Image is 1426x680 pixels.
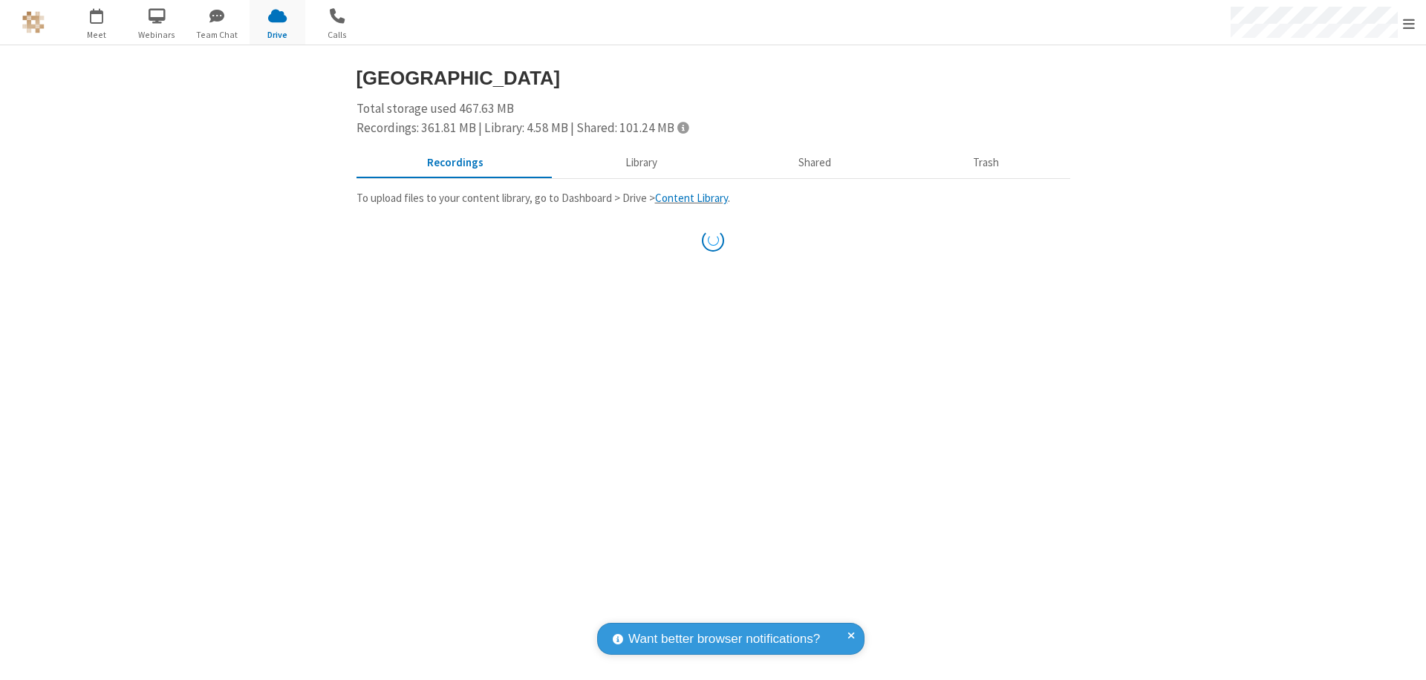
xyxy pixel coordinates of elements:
p: To upload files to your content library, go to Dashboard > Drive > . [356,190,1070,207]
span: Team Chat [189,28,245,42]
span: Meet [69,28,125,42]
span: Totals displayed include files that have been moved to the trash. [677,121,688,134]
div: Recordings: 361.81 MB | Library: 4.58 MB | Shared: 101.24 MB [356,119,1070,138]
span: Webinars [129,28,185,42]
span: Want better browser notifications? [628,630,820,649]
span: Calls [310,28,365,42]
button: Recorded meetings [356,149,555,177]
img: QA Selenium DO NOT DELETE OR CHANGE [22,11,45,33]
div: Total storage used 467.63 MB [356,99,1070,137]
a: Content Library [655,191,728,205]
span: Drive [250,28,305,42]
h3: [GEOGRAPHIC_DATA] [356,68,1070,88]
button: Trash [902,149,1070,177]
button: Content library [554,149,728,177]
button: Shared during meetings [728,149,902,177]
